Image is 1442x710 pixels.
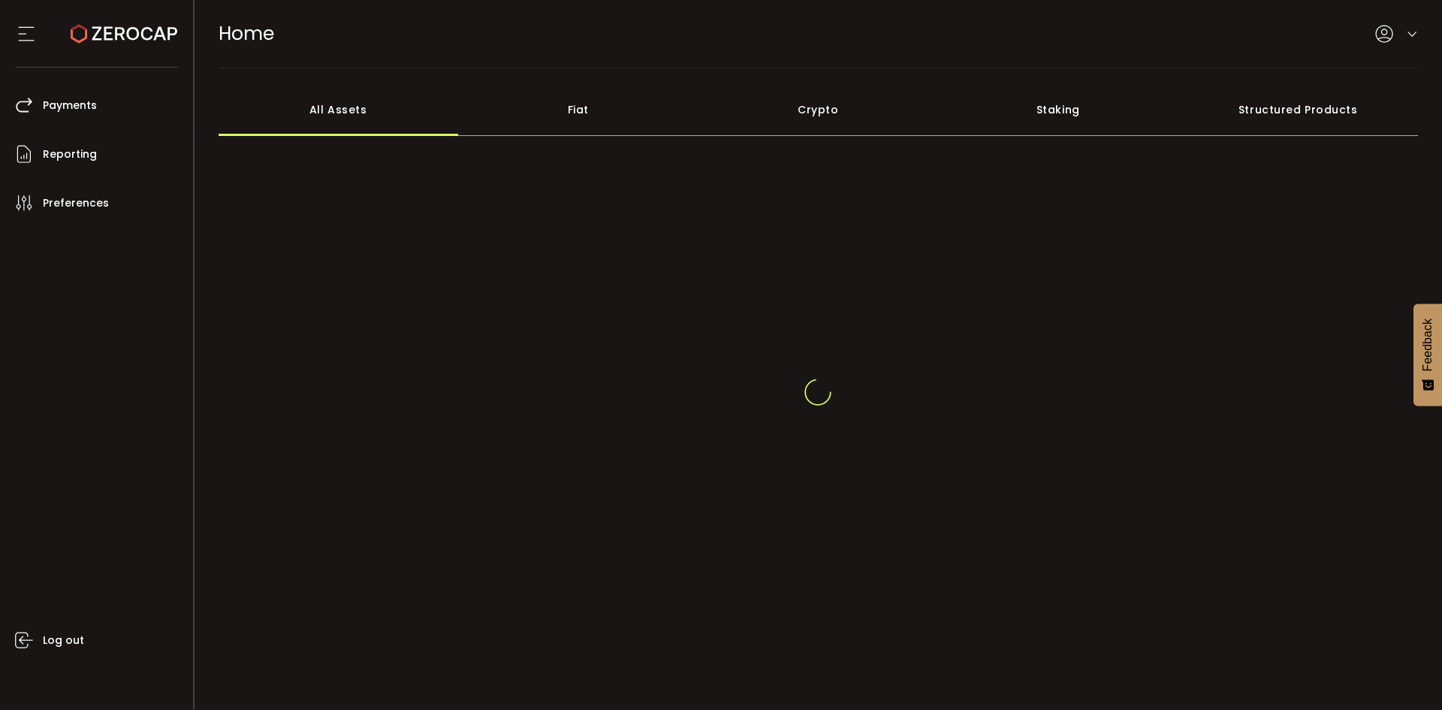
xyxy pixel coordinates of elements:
[1413,304,1442,406] button: Feedback - Show survey
[1421,319,1434,371] span: Feedback
[43,144,97,165] span: Reporting
[219,83,459,136] div: All Assets
[43,95,97,116] span: Payments
[938,83,1178,136] div: Staking
[1178,83,1419,136] div: Structured Products
[43,630,84,651] span: Log out
[698,83,939,136] div: Crypto
[43,192,109,214] span: Preferences
[219,20,274,47] span: Home
[458,83,698,136] div: Fiat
